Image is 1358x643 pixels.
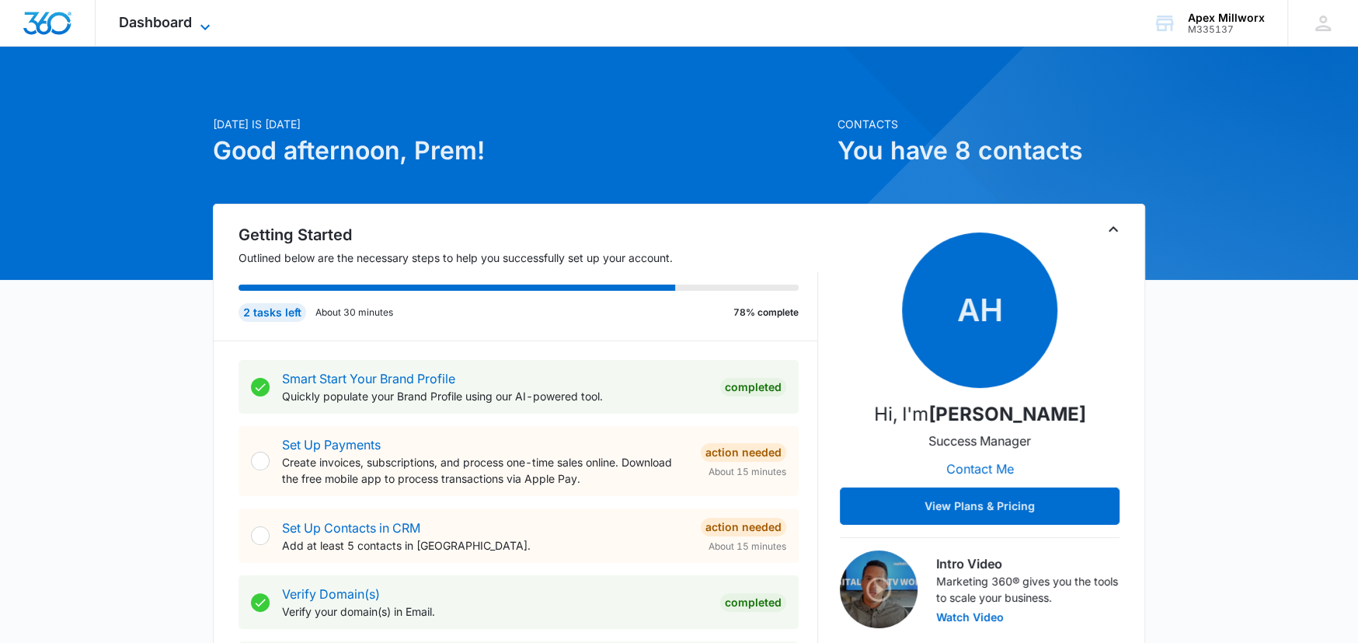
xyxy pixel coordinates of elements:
[282,603,708,620] p: Verify your domain(s) in Email.
[928,403,1086,425] strong: [PERSON_NAME]
[239,303,306,322] div: 2 tasks left
[282,371,455,386] a: Smart Start Your Brand Profile
[837,116,1145,132] p: Contacts
[720,593,786,612] div: Completed
[709,465,786,479] span: About 15 minutes
[239,223,818,246] h2: Getting Started
[840,550,918,628] img: Intro Video
[282,388,708,404] p: Quickly populate your Brand Profile using our AI-powered tool.
[733,306,799,320] p: 78% complete
[928,432,1031,450] p: Success Manager
[936,612,1004,623] button: Watch Video
[213,132,828,169] h1: Good afternoon, Prem!
[931,450,1029,487] button: Contact Me
[936,554,1119,573] h3: Intro Video
[840,487,1119,525] button: View Plans & Pricing
[709,540,786,554] span: About 15 minutes
[902,232,1057,388] span: AH
[1188,24,1265,35] div: account id
[315,306,393,320] p: About 30 minutes
[701,518,786,536] div: Action Needed
[874,400,1086,428] p: Hi, I'm
[1188,12,1265,24] div: account name
[282,454,688,487] p: Create invoices, subscriptions, and process one-time sales online. Download the free mobile app t...
[701,443,786,462] div: Action Needed
[936,573,1119,606] p: Marketing 360® gives you the tools to scale your business.
[282,437,381,453] a: Set Up Payments
[1104,220,1123,239] button: Toggle Collapse
[720,378,786,397] div: Completed
[282,586,380,602] a: Verify Domain(s)
[282,520,420,536] a: Set Up Contacts in CRM
[239,250,818,266] p: Outlined below are the necessary steps to help you successfully set up your account.
[837,132,1145,169] h1: You have 8 contacts
[213,116,828,132] p: [DATE] is [DATE]
[119,14,192,30] span: Dashboard
[282,537,688,554] p: Add at least 5 contacts in [GEOGRAPHIC_DATA].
